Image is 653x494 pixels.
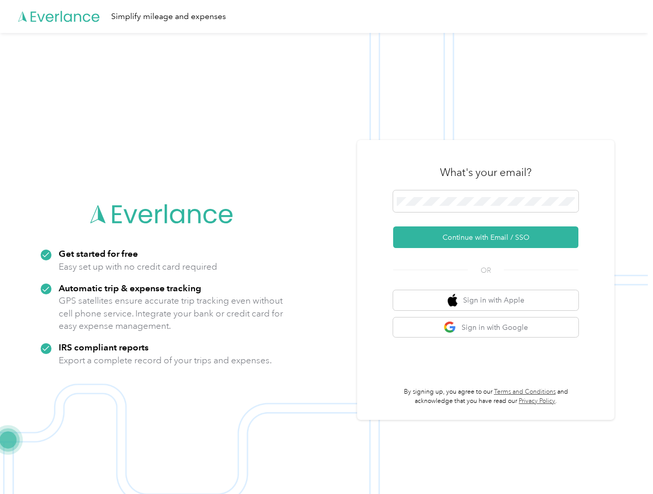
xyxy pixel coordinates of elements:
p: By signing up, you agree to our and acknowledge that you have read our . [393,387,578,405]
p: Easy set up with no credit card required [59,260,217,273]
p: Export a complete record of your trips and expenses. [59,354,272,367]
strong: IRS compliant reports [59,342,149,352]
span: OR [468,265,504,276]
a: Privacy Policy [519,397,555,405]
button: apple logoSign in with Apple [393,290,578,310]
img: apple logo [448,294,458,307]
img: google logo [444,321,456,334]
button: google logoSign in with Google [393,317,578,338]
strong: Get started for free [59,248,138,259]
strong: Automatic trip & expense tracking [59,283,201,293]
h3: What's your email? [440,165,532,180]
button: Continue with Email / SSO [393,226,578,248]
p: GPS satellites ensure accurate trip tracking even without cell phone service. Integrate your bank... [59,294,284,332]
div: Simplify mileage and expenses [111,10,226,23]
a: Terms and Conditions [494,388,556,396]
